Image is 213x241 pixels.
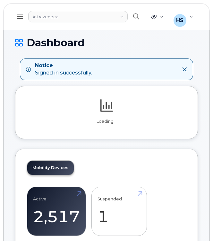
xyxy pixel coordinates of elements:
[98,190,141,232] a: Suspended 1
[35,62,92,77] div: Signed in successfully.
[27,161,74,175] a: Mobility Devices
[35,62,92,69] strong: Notice
[27,119,186,124] p: Loading...
[33,190,80,232] a: Active 2,517
[15,37,198,48] h1: Dashboard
